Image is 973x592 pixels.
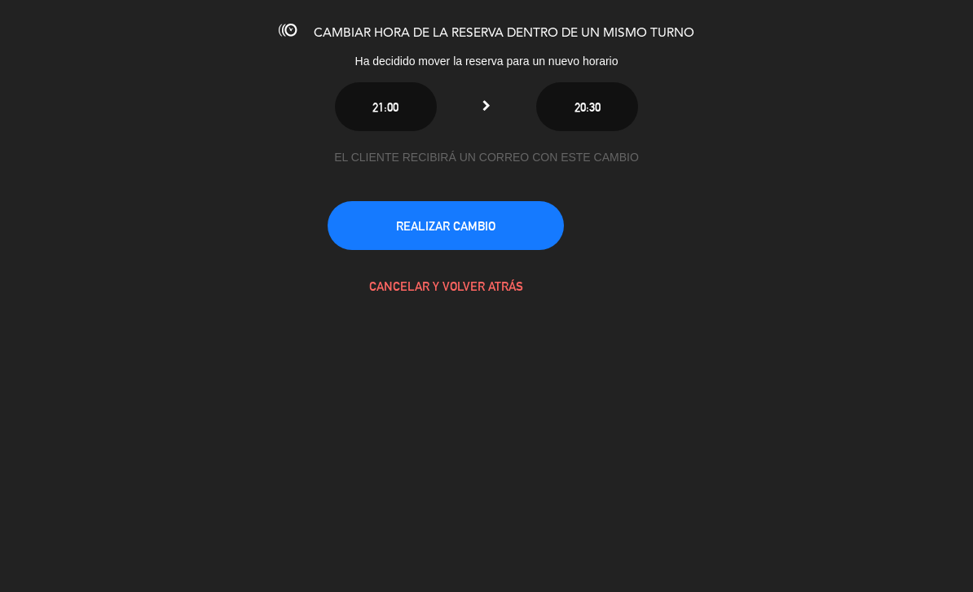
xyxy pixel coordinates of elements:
[314,27,694,40] span: CAMBIAR HORA DE LA RESERVA DENTRO DE UN MISMO TURNO
[328,201,564,250] button: REALIZAR CAMBIO
[218,52,755,71] div: Ha decidido mover la reserva para un nuevo horario
[575,100,601,114] span: 20:30
[335,82,437,131] button: 21:00
[372,100,398,114] span: 21:00
[536,82,638,131] button: 20:30
[328,261,564,310] button: CANCELAR Y VOLVER ATRÁS
[328,148,645,167] div: EL CLIENTE RECIBIRÁ UN CORREO CON ESTE CAMBIO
